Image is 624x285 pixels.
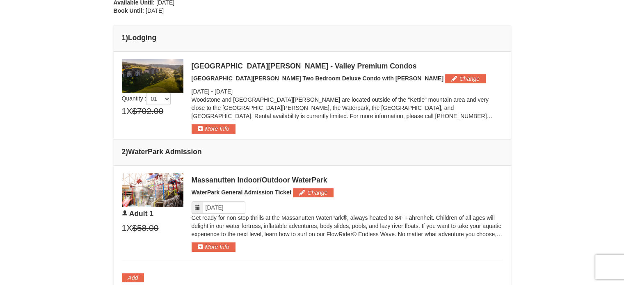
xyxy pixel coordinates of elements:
[122,95,171,102] span: Quantity :
[122,173,183,207] img: 6619917-1403-22d2226d.jpg
[126,222,132,234] span: X
[192,75,443,82] span: [GEOGRAPHIC_DATA][PERSON_NAME] Two Bedroom Deluxe Condo with [PERSON_NAME]
[122,105,127,117] span: 1
[192,62,503,70] div: [GEOGRAPHIC_DATA][PERSON_NAME] - Valley Premium Condos
[192,176,503,184] div: Massanutten Indoor/Outdoor WaterPark
[192,214,503,238] p: Get ready for non-stop thrills at the Massanutten WaterPark®, always heated to 84° Fahrenheit. Ch...
[132,222,158,234] span: $58.00
[129,210,153,218] span: Adult 1
[126,148,128,156] span: )
[293,188,334,197] button: Change
[192,96,503,120] p: Woodstone and [GEOGRAPHIC_DATA][PERSON_NAME] are located outside of the "Kettle" mountain area an...
[122,273,144,282] button: Add
[132,105,163,117] span: $702.00
[122,34,503,42] h4: 1 Lodging
[122,148,503,156] h4: 2 WaterPark Admission
[192,242,235,251] button: More Info
[146,7,164,14] span: [DATE]
[445,74,486,83] button: Change
[126,34,128,42] span: )
[122,59,183,93] img: 19219041-4-ec11c166.jpg
[122,222,127,234] span: 1
[192,189,292,196] span: WaterPark General Admission Ticket
[192,124,235,133] button: More Info
[211,88,213,95] span: -
[215,88,233,95] span: [DATE]
[126,105,132,117] span: X
[192,88,210,95] span: [DATE]
[114,7,144,14] strong: Book Until:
